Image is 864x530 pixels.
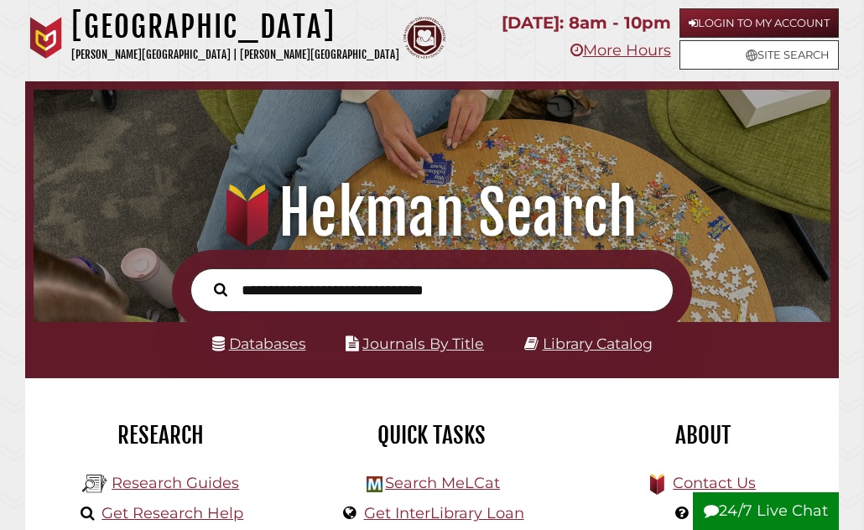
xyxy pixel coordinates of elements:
[570,41,671,60] a: More Hours
[112,474,239,492] a: Research Guides
[679,40,839,70] a: Site Search
[71,45,399,65] p: [PERSON_NAME][GEOGRAPHIC_DATA] | [PERSON_NAME][GEOGRAPHIC_DATA]
[543,335,653,352] a: Library Catalog
[362,335,484,352] a: Journals By Title
[71,8,399,45] h1: [GEOGRAPHIC_DATA]
[580,421,826,449] h2: About
[367,476,383,492] img: Hekman Library Logo
[214,283,227,298] i: Search
[101,504,243,522] a: Get Research Help
[364,504,524,522] a: Get InterLibrary Loan
[38,421,284,449] h2: Research
[82,471,107,496] img: Hekman Library Logo
[502,8,671,38] p: [DATE]: 8am - 10pm
[25,17,67,59] img: Calvin University
[673,474,756,492] a: Contact Us
[679,8,839,38] a: Login to My Account
[309,421,554,449] h2: Quick Tasks
[385,474,500,492] a: Search MeLCat
[46,176,817,250] h1: Hekman Search
[403,17,445,59] img: Calvin Theological Seminary
[206,278,236,299] button: Search
[212,335,306,352] a: Databases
